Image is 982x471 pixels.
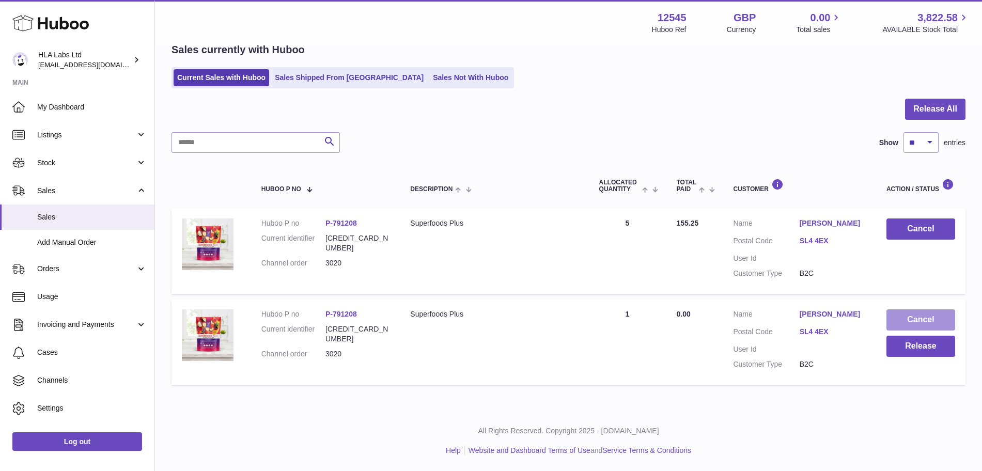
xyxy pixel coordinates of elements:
[37,348,147,357] span: Cases
[410,186,453,193] span: Description
[727,25,756,35] div: Currency
[261,218,325,228] dt: Huboo P no
[37,264,136,274] span: Orders
[37,320,136,329] span: Invoicing and Payments
[879,138,898,148] label: Show
[810,11,831,25] span: 0.00
[261,233,325,253] dt: Current identifier
[733,344,799,354] dt: User Id
[465,446,691,456] li: and
[37,292,147,302] span: Usage
[602,446,691,454] a: Service Terms & Conditions
[325,258,389,268] dd: 3020
[37,375,147,385] span: Channels
[905,99,965,120] button: Release All
[182,218,233,270] img: 125451756937823.jpg
[261,324,325,344] dt: Current identifier
[800,359,866,369] dd: B2C
[589,299,666,385] td: 1
[12,432,142,451] a: Log out
[886,218,955,240] button: Cancel
[37,212,147,222] span: Sales
[469,446,590,454] a: Website and Dashboard Terms of Use
[38,60,152,69] span: [EMAIL_ADDRESS][DOMAIN_NAME]
[733,236,799,248] dt: Postal Code
[37,102,147,112] span: My Dashboard
[271,69,427,86] a: Sales Shipped From [GEOGRAPHIC_DATA]
[733,254,799,263] dt: User Id
[796,11,842,35] a: 0.00 Total sales
[325,324,389,344] dd: [CREDIT_CARD_NUMBER]
[37,238,147,247] span: Add Manual Order
[800,309,866,319] a: [PERSON_NAME]
[733,269,799,278] dt: Customer Type
[261,186,301,193] span: Huboo P no
[261,349,325,359] dt: Channel order
[882,25,970,35] span: AVAILABLE Stock Total
[676,179,696,193] span: Total paid
[325,349,389,359] dd: 3020
[325,310,357,318] a: P-791208
[261,309,325,319] dt: Huboo P no
[800,327,866,337] a: SL4 4EX
[882,11,970,35] a: 3,822.58 AVAILABLE Stock Total
[589,208,666,294] td: 5
[172,43,305,57] h2: Sales currently with Huboo
[163,426,974,436] p: All Rights Reserved. Copyright 2025 - [DOMAIN_NAME]
[410,218,578,228] div: Superfoods Plus
[182,309,233,361] img: 125451756937823.jpg
[676,219,698,227] span: 155.25
[37,403,147,413] span: Settings
[325,219,357,227] a: P-791208
[410,309,578,319] div: Superfoods Plus
[676,310,690,318] span: 0.00
[599,179,640,193] span: ALLOCATED Quantity
[733,359,799,369] dt: Customer Type
[917,11,958,25] span: 3,822.58
[944,138,965,148] span: entries
[886,179,955,193] div: Action / Status
[734,11,756,25] strong: GBP
[37,158,136,168] span: Stock
[38,50,131,70] div: HLA Labs Ltd
[800,218,866,228] a: [PERSON_NAME]
[796,25,842,35] span: Total sales
[37,130,136,140] span: Listings
[800,236,866,246] a: SL4 4EX
[652,25,687,35] div: Huboo Ref
[12,52,28,68] img: clinton@newgendirect.com
[886,336,955,357] button: Release
[800,269,866,278] dd: B2C
[886,309,955,331] button: Cancel
[446,446,461,454] a: Help
[733,327,799,339] dt: Postal Code
[658,11,687,25] strong: 12545
[733,309,799,322] dt: Name
[325,233,389,253] dd: [CREDIT_CARD_NUMBER]
[733,179,865,193] div: Customer
[733,218,799,231] dt: Name
[429,69,512,86] a: Sales Not With Huboo
[37,186,136,196] span: Sales
[174,69,269,86] a: Current Sales with Huboo
[261,258,325,268] dt: Channel order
